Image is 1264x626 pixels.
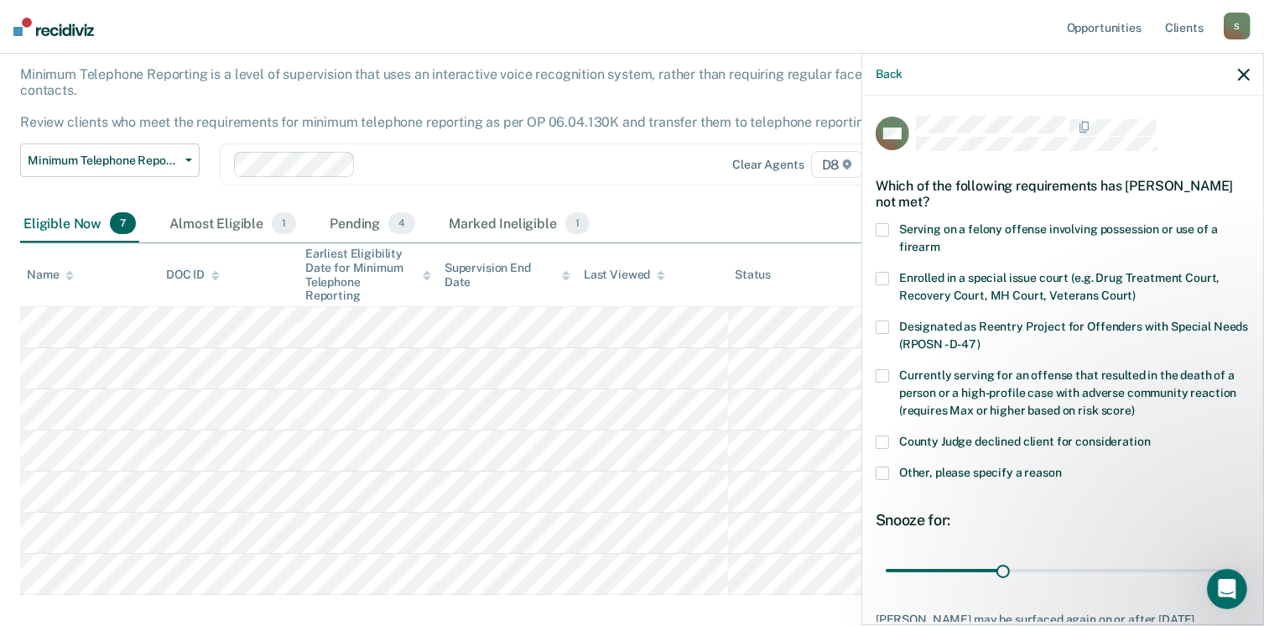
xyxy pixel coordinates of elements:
[876,67,902,81] button: Back
[876,164,1250,223] div: Which of the following requirements has [PERSON_NAME] not met?
[20,66,932,131] p: Minimum Telephone Reporting is a level of supervision that uses an interactive voice recognition ...
[28,154,179,168] span: Minimum Telephone Reporting
[27,268,74,282] div: Name
[899,435,1151,448] span: County Judge declined client for consideration
[584,268,665,282] div: Last Viewed
[899,466,1062,479] span: Other, please specify a reason
[1207,569,1247,609] iframe: Intercom live chat
[388,212,415,234] span: 4
[110,212,136,234] span: 7
[735,268,771,282] div: Status
[732,158,804,172] div: Clear agents
[445,261,570,290] div: Supervision End Date
[445,206,593,243] div: Marked Ineligible
[899,222,1218,253] span: Serving on a felony offense involving possession or use of a firearm
[326,206,419,243] div: Pending
[876,511,1250,529] div: Snooze for:
[565,212,590,234] span: 1
[305,247,431,303] div: Earliest Eligibility Date for Minimum Telephone Reporting
[166,268,220,282] div: DOC ID
[20,206,139,243] div: Eligible Now
[811,151,864,178] span: D8
[1224,13,1251,39] div: S
[899,368,1236,417] span: Currently serving for an offense that resulted in the death of a person or a high-profile case wi...
[272,212,296,234] span: 1
[166,206,299,243] div: Almost Eligible
[13,18,94,36] img: Recidiviz
[899,271,1220,302] span: Enrolled in a special issue court (e.g. Drug Treatment Court, Recovery Court, MH Court, Veterans ...
[899,320,1248,351] span: Designated as Reentry Project for Offenders with Special Needs (RPOSN - D-47)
